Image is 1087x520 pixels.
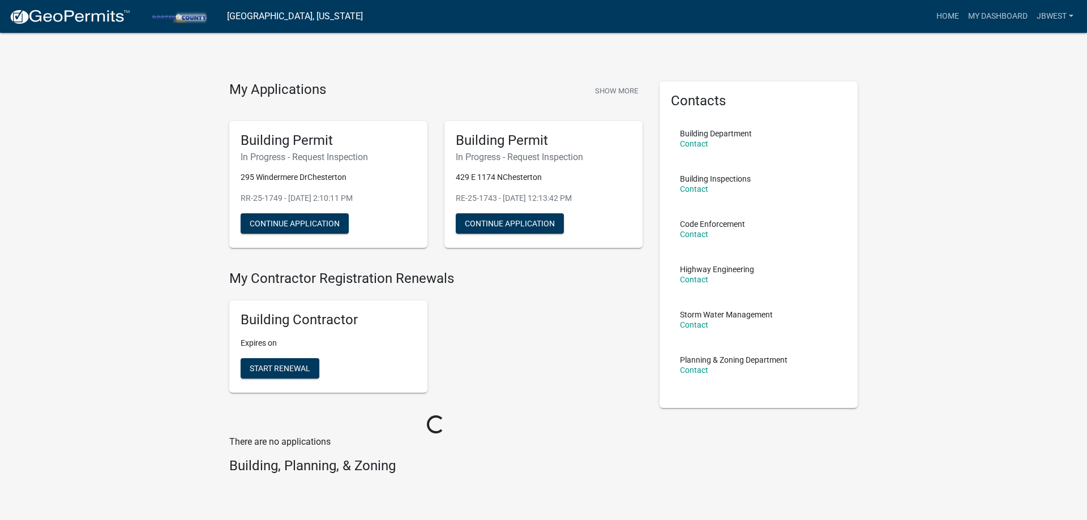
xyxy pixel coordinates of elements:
[680,139,708,148] a: Contact
[1032,6,1078,27] a: jbwest
[680,356,788,364] p: Planning & Zoning Department
[680,275,708,284] a: Contact
[241,132,416,149] h5: Building Permit
[241,171,416,183] p: 295 Windermere DrChesterton
[680,311,773,319] p: Storm Water Management
[229,270,643,402] wm-registration-list-section: My Contractor Registration Renewals
[680,175,751,183] p: Building Inspections
[590,81,643,100] button: Show More
[932,6,964,27] a: Home
[241,358,319,379] button: Start Renewal
[671,93,846,109] h5: Contacts
[680,366,708,375] a: Contact
[456,152,631,162] h6: In Progress - Request Inspection
[241,152,416,162] h6: In Progress - Request Inspection
[456,132,631,149] h5: Building Permit
[680,320,708,329] a: Contact
[250,364,310,373] span: Start Renewal
[241,337,416,349] p: Expires on
[680,184,708,194] a: Contact
[229,270,643,287] h4: My Contractor Registration Renewals
[241,312,416,328] h5: Building Contractor
[680,230,708,239] a: Contact
[680,130,752,137] p: Building Department
[680,220,745,228] p: Code Enforcement
[456,213,564,234] button: Continue Application
[456,192,631,204] p: RE-25-1743 - [DATE] 12:13:42 PM
[229,435,643,449] p: There are no applications
[241,192,416,204] p: RR-25-1749 - [DATE] 2:10:11 PM
[227,7,363,26] a: [GEOGRAPHIC_DATA], [US_STATE]
[456,171,631,183] p: 429 E 1174 NChesterton
[241,213,349,234] button: Continue Application
[229,458,643,474] h4: Building, Planning, & Zoning
[229,81,326,98] h4: My Applications
[964,6,1032,27] a: My Dashboard
[680,265,754,273] p: Highway Engineering
[139,8,218,24] img: Porter County, Indiana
